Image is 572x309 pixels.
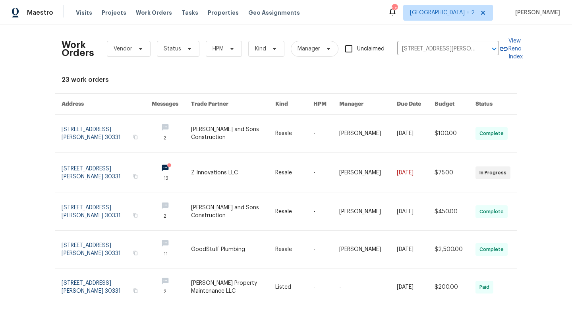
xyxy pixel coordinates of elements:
[102,9,126,17] span: Projects
[269,153,307,193] td: Resale
[269,193,307,231] td: Resale
[469,94,517,115] th: Status
[390,94,428,115] th: Due Date
[489,43,500,54] button: Open
[392,5,397,13] div: 173
[55,94,145,115] th: Address
[136,9,172,17] span: Work Orders
[132,287,139,294] button: Copy Address
[307,193,333,231] td: -
[62,76,510,84] div: 23 work orders
[333,94,390,115] th: Manager
[499,37,523,61] a: View Reno Index
[185,94,269,115] th: Trade Partner
[428,94,469,115] th: Budget
[132,173,139,180] button: Copy Address
[114,45,132,53] span: Vendor
[62,41,94,57] h2: Work Orders
[333,268,390,306] td: -
[185,231,269,268] td: GoodStuff Plumbing
[182,10,198,15] span: Tasks
[333,193,390,231] td: [PERSON_NAME]
[185,115,269,153] td: [PERSON_NAME] and Sons Construction
[185,268,269,306] td: [PERSON_NAME] Property Maintenance LLC
[27,9,53,17] span: Maestro
[76,9,92,17] span: Visits
[512,9,560,17] span: [PERSON_NAME]
[307,153,333,193] td: -
[269,115,307,153] td: Resale
[164,45,181,53] span: Status
[333,153,390,193] td: [PERSON_NAME]
[132,249,139,257] button: Copy Address
[298,45,320,53] span: Manager
[333,115,390,153] td: [PERSON_NAME]
[185,193,269,231] td: [PERSON_NAME] and Sons Construction
[145,94,185,115] th: Messages
[307,231,333,268] td: -
[269,231,307,268] td: Resale
[269,94,307,115] th: Kind
[333,231,390,268] td: [PERSON_NAME]
[307,94,333,115] th: HPM
[255,45,266,53] span: Kind
[410,9,475,17] span: [GEOGRAPHIC_DATA] + 2
[307,268,333,306] td: -
[357,45,385,53] span: Unclaimed
[269,268,307,306] td: Listed
[397,43,477,55] input: Enter in an address
[132,212,139,219] button: Copy Address
[208,9,239,17] span: Properties
[213,45,224,53] span: HPM
[185,153,269,193] td: Z Innovations LLC
[307,115,333,153] td: -
[248,9,300,17] span: Geo Assignments
[132,133,139,141] button: Copy Address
